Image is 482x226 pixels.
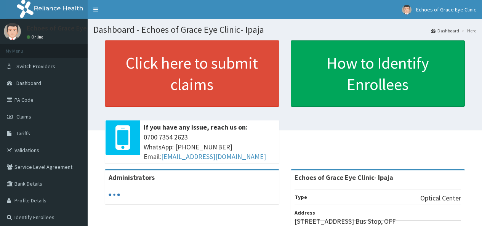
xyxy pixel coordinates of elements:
span: Switch Providers [16,63,55,70]
b: Administrators [109,173,155,182]
a: [EMAIL_ADDRESS][DOMAIN_NAME] [161,152,266,161]
b: Type [295,194,307,200]
p: Echoes of Grace Eye Clinic [27,25,104,32]
span: Dashboard [16,80,41,87]
span: 0700 7354 2623 WhatsApp: [PHONE_NUMBER] Email: [144,132,275,162]
strong: Echoes of Grace Eye Clinic- Ipaja [295,173,393,182]
b: Address [295,209,315,216]
a: Dashboard [431,27,459,34]
p: Optical Center [420,193,461,203]
img: User Image [402,5,412,14]
h1: Dashboard - Echoes of Grace Eye Clinic- Ipaja [93,25,476,35]
a: Click here to submit claims [105,40,279,107]
b: If you have any issue, reach us on: [144,123,248,131]
a: How to Identify Enrollees [291,40,465,107]
a: Online [27,34,45,40]
span: Echoes of Grace Eye Clinic [416,6,476,13]
svg: audio-loading [109,189,120,200]
img: User Image [4,23,21,40]
span: Claims [16,113,31,120]
span: Tariffs [16,130,30,137]
li: Here [460,27,476,34]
